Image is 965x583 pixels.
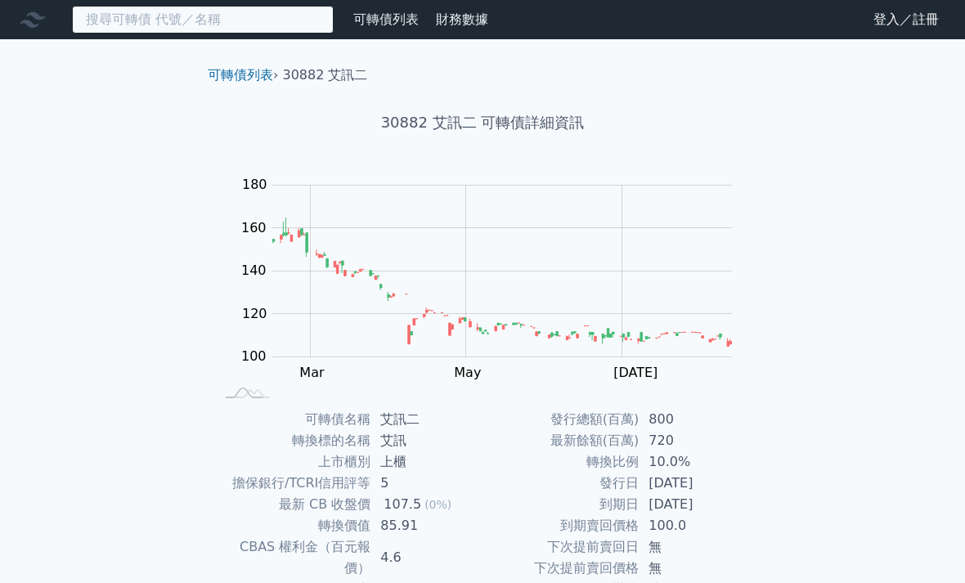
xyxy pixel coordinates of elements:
a: 登入／註冊 [860,7,952,33]
li: 30882 艾訊二 [283,65,368,85]
td: 85.91 [370,515,482,536]
td: 可轉債名稱 [214,409,370,430]
li: › [208,65,278,85]
td: 4.6 [370,536,482,579]
td: 上櫃 [370,451,482,473]
tspan: May [454,365,481,380]
tspan: 160 [241,220,267,235]
td: 到期日 [482,494,639,515]
td: 轉換標的名稱 [214,430,370,451]
a: 財務數據 [436,11,488,27]
div: 107.5 [380,494,424,515]
tspan: 120 [242,306,267,321]
td: 5 [370,473,482,494]
td: 10.0% [639,451,751,473]
td: 最新 CB 收盤價 [214,494,370,515]
td: 上市櫃別 [214,451,370,473]
tspan: 100 [241,348,267,364]
td: 720 [639,430,751,451]
td: 下次提前賣回日 [482,536,639,558]
tspan: Mar [299,365,325,380]
g: Chart [233,177,756,380]
td: 艾訊 [370,430,482,451]
td: 艾訊二 [370,409,482,430]
td: 100.0 [639,515,751,536]
tspan: 180 [242,177,267,192]
td: 800 [639,409,751,430]
td: 到期賣回價格 [482,515,639,536]
td: 無 [639,558,751,579]
td: CBAS 權利金（百元報價） [214,536,370,579]
tspan: [DATE] [613,365,658,380]
h1: 30882 艾訊二 可轉債詳細資訊 [195,111,770,134]
td: 發行日 [482,473,639,494]
td: 轉換價值 [214,515,370,536]
a: 可轉債列表 [353,11,419,27]
td: 發行總額(百萬) [482,409,639,430]
td: 最新餘額(百萬) [482,430,639,451]
td: [DATE] [639,494,751,515]
td: 擔保銀行/TCRI信用評等 [214,473,370,494]
td: 轉換比例 [482,451,639,473]
input: 搜尋可轉債 代號／名稱 [72,6,334,34]
span: (0%) [424,498,451,511]
td: [DATE] [639,473,751,494]
td: 無 [639,536,751,558]
a: 可轉債列表 [208,67,273,83]
tspan: 140 [241,262,267,278]
td: 下次提前賣回價格 [482,558,639,579]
